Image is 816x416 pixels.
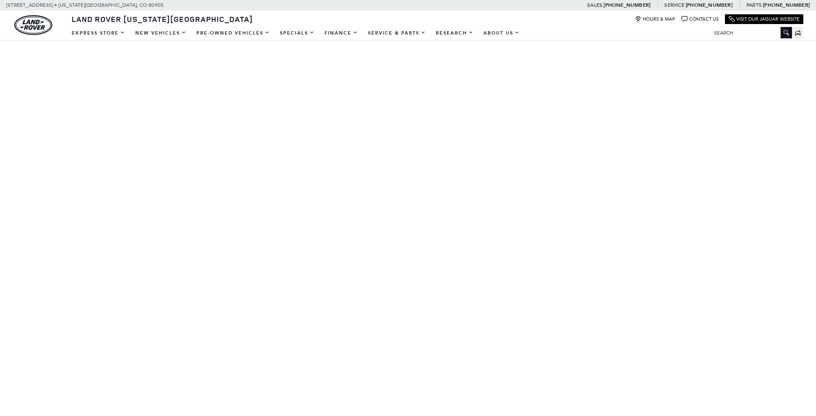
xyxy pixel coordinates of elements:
a: Hours & Map [635,16,675,22]
span: Service [664,2,684,8]
a: [PHONE_NUMBER] [686,2,733,8]
a: [STREET_ADDRESS] • [US_STATE][GEOGRAPHIC_DATA], CO 80905 [6,2,164,8]
a: About Us [478,26,525,40]
a: Pre-Owned Vehicles [191,26,275,40]
a: Visit Our Jaguar Website [729,16,800,22]
a: [PHONE_NUMBER] [604,2,650,8]
input: Search [708,28,792,38]
img: Land Rover [14,15,52,35]
span: Land Rover [US_STATE][GEOGRAPHIC_DATA] [72,14,253,24]
a: land-rover [14,15,52,35]
a: New Vehicles [130,26,191,40]
a: Specials [275,26,319,40]
a: Research [431,26,478,40]
a: Contact Us [682,16,719,22]
span: Sales [587,2,602,8]
nav: Main Navigation [67,26,525,40]
a: EXPRESS STORE [67,26,130,40]
a: Land Rover [US_STATE][GEOGRAPHIC_DATA] [67,14,258,24]
a: Service & Parts [363,26,431,40]
span: Parts [746,2,762,8]
a: [PHONE_NUMBER] [763,2,810,8]
a: Finance [319,26,363,40]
